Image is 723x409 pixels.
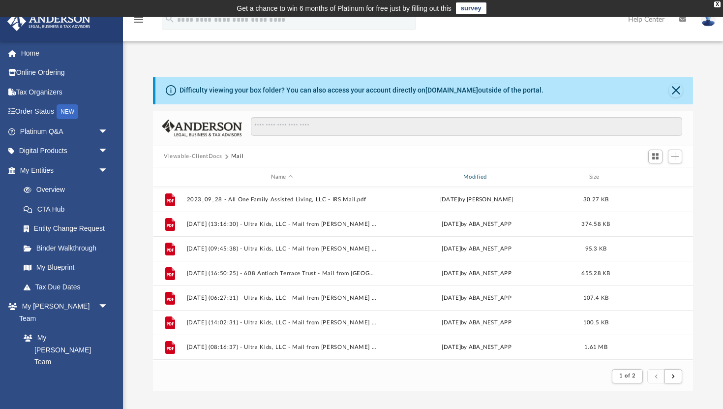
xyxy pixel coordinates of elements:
a: Home [7,43,123,63]
button: Mail [231,152,244,161]
button: [DATE] (06:27:31) - Ultra Kids, LLC - Mail from [PERSON_NAME] [PERSON_NAME].pdf [187,295,377,301]
div: Get a chance to win 6 months of Platinum for free just by filling out this [237,2,452,14]
span: 95.3 KB [585,246,607,252]
a: Digital Productsarrow_drop_down [7,141,123,161]
span: 655.28 KB [581,271,610,276]
a: Entity Change Request [14,219,123,239]
button: Switch to Grid View [648,150,663,163]
input: Search files and folders [251,117,682,136]
a: My Entitiesarrow_drop_down [7,160,123,180]
div: [DATE] by ABA_NEST_APP [382,318,572,327]
div: Modified [381,173,572,182]
button: [DATE] (09:45:38) - Ultra Kids, LLC - Mail from [PERSON_NAME] ID. ES.pdf [187,246,377,252]
a: Platinum Q&Aarrow_drop_down [7,122,123,141]
button: Viewable-ClientDocs [164,152,222,161]
a: Order StatusNEW [7,102,123,122]
span: 1.61 MB [584,345,607,350]
div: [DATE] by ABA_NEST_APP [382,343,572,352]
span: arrow_drop_down [98,122,118,142]
i: search [164,13,175,24]
span: 30.27 KB [583,197,608,202]
a: survey [456,2,486,14]
img: Anderson Advisors Platinum Portal [4,12,93,31]
a: CTA Hub [14,199,123,219]
div: [DATE] by [PERSON_NAME] [382,195,572,204]
div: Difficulty viewing your box folder? You can also access your account directly on outside of the p... [180,85,543,95]
div: id [620,173,689,182]
img: User Pic [701,12,716,27]
span: 374.58 KB [581,221,610,227]
a: Overview [14,180,123,200]
div: [DATE] by ABA_NEST_APP [382,269,572,278]
div: [DATE] by ABA_NEST_APP [382,220,572,229]
a: Binder Walkthrough [14,238,123,258]
a: My [PERSON_NAME] Team [14,328,113,372]
button: [DATE] (13:16:30) - Ultra Kids, LLC - Mail from [PERSON_NAME] ID. A BANK OF AMERICA COMPANY.pdf [187,221,377,227]
a: My Blueprint [14,258,118,278]
a: Online Ordering [7,63,123,83]
span: 1 of 2 [619,373,635,378]
div: [DATE] by ABA_NEST_APP [382,245,572,253]
span: 107.4 KB [583,295,608,301]
div: close [714,1,721,7]
div: [DATE] by ABA_NEST_APP [382,294,572,303]
div: id [157,173,182,182]
span: arrow_drop_down [98,297,118,317]
button: [DATE] (16:50:25) - 608 Antioch Terrace Trust - Mail from [GEOGRAPHIC_DATA][PERSON_NAME] Santa Cl... [187,270,377,277]
span: arrow_drop_down [98,160,118,181]
a: Tax Organizers [7,82,123,102]
div: grid [153,187,693,361]
a: menu [133,19,145,26]
i: menu [133,14,145,26]
button: Add [668,150,683,163]
span: arrow_drop_down [98,141,118,161]
button: [DATE] (08:16:37) - Ultra Kids, LLC - Mail from [PERSON_NAME] Lynch, Pierce, [PERSON_NAME] & [PER... [187,344,377,350]
a: Anderson System [14,372,118,391]
button: 1 of 2 [612,369,643,383]
button: 2023_09_28 - All One Family Assisted Living, LLC - IRS Mail.pdf [187,196,377,203]
span: 100.5 KB [583,320,608,325]
div: Size [576,173,616,182]
div: NEW [57,104,78,119]
a: Tax Due Dates [14,277,123,297]
button: [DATE] (14:02:31) - Ultra Kids, LLC - Mail from [PERSON_NAME] Lynch, Pierce, [PERSON_NAME] & [PER... [187,319,377,326]
a: My [PERSON_NAME] Teamarrow_drop_down [7,297,118,328]
button: Close [669,84,683,97]
a: [DOMAIN_NAME] [425,86,478,94]
div: Name [186,173,377,182]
